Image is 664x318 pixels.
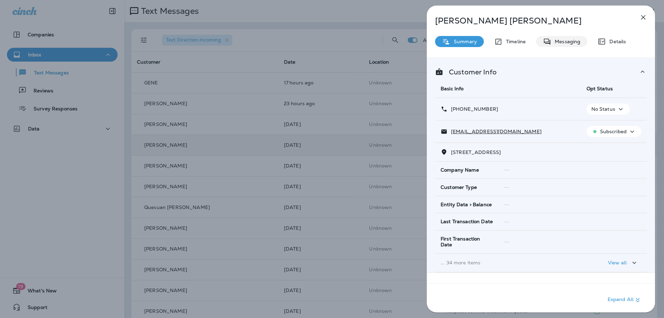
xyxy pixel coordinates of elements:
button: Expand All [605,294,645,306]
span: -- [504,184,509,190]
p: [EMAIL_ADDRESS][DOMAIN_NAME] [448,129,542,134]
p: Expand All [608,296,642,304]
p: View all [608,260,627,265]
p: No Status [591,106,615,112]
span: Entity Data > Balance [441,202,492,208]
button: View all [605,256,641,269]
p: Details [606,39,626,44]
button: No Status [587,103,630,115]
p: Summary [450,39,477,44]
span: Company Name [441,167,479,173]
span: Last Transaction Date [441,219,493,225]
span: First Transaction Date [441,236,493,248]
p: Timeline [502,39,526,44]
button: Subscribed [587,126,641,137]
p: [PERSON_NAME] [PERSON_NAME] [435,16,624,26]
p: Customer Info [443,69,497,75]
span: [STREET_ADDRESS] [451,149,501,155]
p: Messaging [551,39,580,44]
p: ... 34 more items [441,260,575,265]
span: Opt Status [587,85,613,92]
p: [PHONE_NUMBER] [448,106,498,112]
span: Basic Info [441,85,463,92]
span: -- [504,201,509,208]
span: Customer Type [441,184,477,190]
span: -- [504,219,509,225]
span: -- [504,167,509,173]
p: Subscribed [600,129,627,134]
span: -- [504,239,509,245]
